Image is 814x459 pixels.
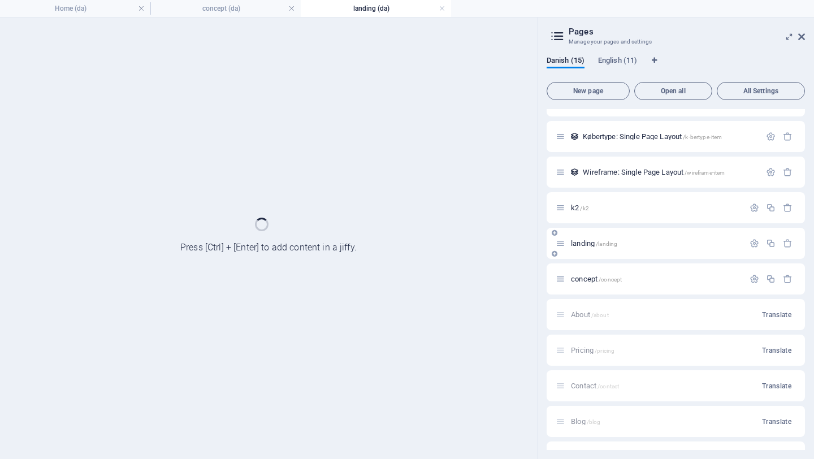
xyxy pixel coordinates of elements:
[766,167,776,177] div: Settings
[762,310,791,319] span: Translate
[685,170,725,176] span: /wireframe-item
[571,239,617,248] span: landing
[570,167,579,177] div: This layout is used as a template for all items (e.g. a blog post) of this collection. The conten...
[762,346,791,355] span: Translate
[547,56,805,77] div: Language Tabs
[570,132,579,141] div: This layout is used as a template for all items (e.g. a blog post) of this collection. The conten...
[783,167,793,177] div: Remove
[596,241,617,247] span: /landing
[569,37,782,47] h3: Manage your pages and settings
[762,382,791,391] span: Translate
[750,203,759,213] div: Settings
[634,82,712,100] button: Open all
[750,239,759,248] div: Settings
[569,27,805,37] h2: Pages
[579,133,760,140] div: Købertype: Single Page Layout/k-bertype-item
[783,132,793,141] div: Remove
[571,203,589,212] span: Click to open page
[766,274,776,284] div: Duplicate
[757,341,796,360] button: Translate
[783,274,793,284] div: Remove
[547,54,584,70] span: Danish (15)
[579,168,760,176] div: Wireframe: Single Page Layout/wireframe-item
[757,306,796,324] button: Translate
[580,205,588,211] span: /k2
[766,239,776,248] div: Duplicate
[750,274,759,284] div: Settings
[598,54,637,70] span: English (11)
[757,377,796,395] button: Translate
[757,413,796,431] button: Translate
[571,275,622,283] span: concept
[766,203,776,213] div: Duplicate
[568,204,744,211] div: k2/k2
[568,275,744,283] div: concept/concept
[717,82,805,100] button: All Settings
[599,276,622,283] span: /concept
[762,417,791,426] span: Translate
[547,82,630,100] button: New page
[583,168,725,176] span: Click to open page
[722,88,800,94] span: All Settings
[568,240,744,247] div: landing/landing
[783,239,793,248] div: Remove
[150,2,301,15] h4: concept (da)
[766,132,776,141] div: Settings
[639,88,707,94] span: Open all
[783,203,793,213] div: Remove
[552,88,625,94] span: New page
[683,134,722,140] span: /k-bertype-item
[301,2,451,15] h4: landing (da)
[583,132,722,141] span: Click to open page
